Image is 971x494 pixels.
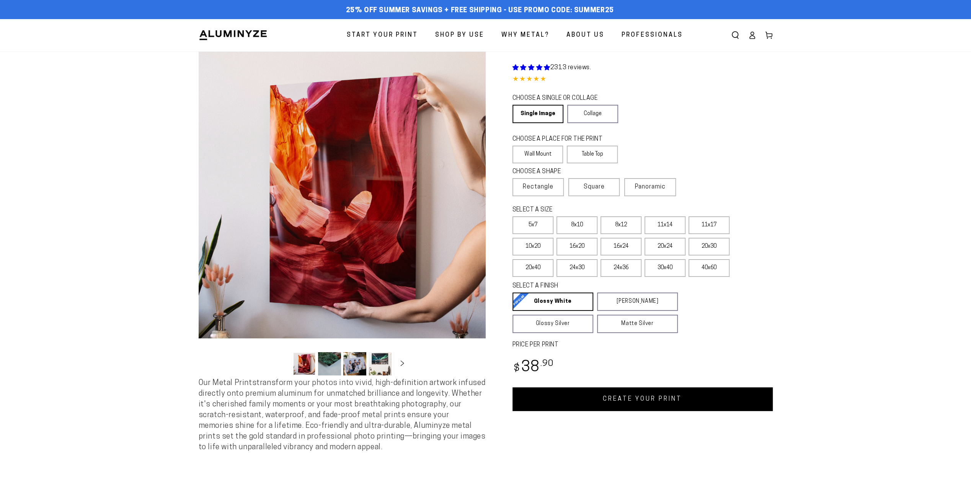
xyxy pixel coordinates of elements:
span: Professionals [622,30,683,41]
label: Table Top [567,146,618,163]
span: 25% off Summer Savings + Free Shipping - Use Promo Code: SUMMER25 [346,6,614,15]
span: Panoramic [635,184,666,190]
legend: SELECT A SIZE [512,206,666,214]
a: Matte Silver [597,315,678,333]
label: 20x30 [689,238,729,255]
span: Start Your Print [347,30,418,41]
div: 4.85 out of 5.0 stars [512,74,773,85]
span: Our Metal Prints transform your photos into vivid, high-definition artwork infused directly onto ... [199,379,486,451]
label: 20x40 [512,259,553,277]
legend: CHOOSE A SINGLE OR COLLAGE [512,94,611,103]
a: Glossy Silver [512,315,593,333]
a: Collage [567,105,618,123]
span: $ [514,364,520,374]
legend: CHOOSE A SHAPE [512,167,612,176]
a: CREATE YOUR PRINT [512,387,773,411]
label: 10x20 [512,238,553,255]
button: Load image 2 in gallery view [318,352,341,375]
label: 16x24 [601,238,641,255]
media-gallery: Gallery Viewer [199,52,486,378]
a: Single Image [512,105,563,123]
label: Wall Mount [512,146,563,163]
span: Shop By Use [435,30,484,41]
legend: CHOOSE A PLACE FOR THE PRINT [512,135,611,144]
span: Rectangle [523,182,553,192]
span: Square [584,182,605,192]
label: PRICE PER PRINT [512,341,773,349]
button: Load image 3 in gallery view [343,352,366,375]
label: 5x7 [512,216,553,234]
a: Why Metal? [496,25,555,45]
a: About Us [561,25,610,45]
label: 11x17 [689,216,729,234]
a: Shop By Use [429,25,490,45]
bdi: 38 [512,360,554,375]
button: Load image 1 in gallery view [293,352,316,375]
span: About Us [566,30,604,41]
button: Load image 4 in gallery view [369,352,392,375]
label: 11x14 [645,216,685,234]
label: 16x20 [556,238,597,255]
button: Slide left [274,355,290,372]
a: [PERSON_NAME] [597,292,678,311]
button: Slide right [394,355,411,372]
label: 24x36 [601,259,641,277]
summary: Search our site [727,27,744,44]
label: 30x40 [645,259,685,277]
legend: SELECT A FINISH [512,282,659,291]
img: Aluminyze [199,29,268,41]
a: Glossy White [512,292,593,311]
a: Start Your Print [341,25,424,45]
label: 20x24 [645,238,685,255]
span: Why Metal? [501,30,549,41]
label: 8x10 [556,216,597,234]
label: 24x30 [556,259,597,277]
a: Professionals [616,25,689,45]
sup: .90 [540,359,554,368]
label: 40x60 [689,259,729,277]
label: 8x12 [601,216,641,234]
